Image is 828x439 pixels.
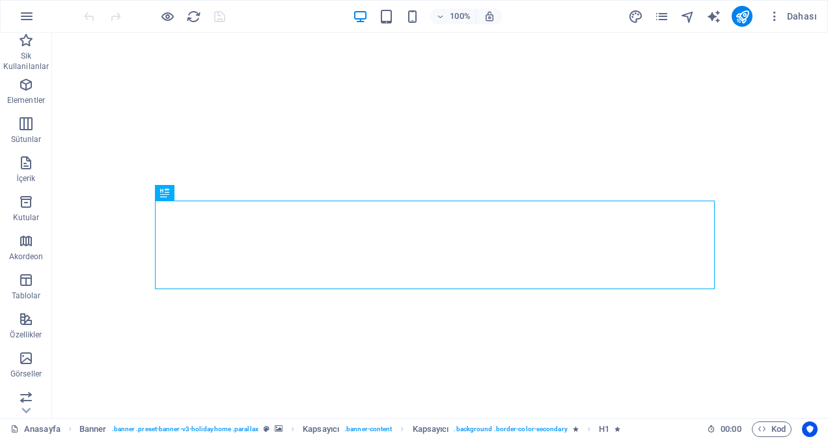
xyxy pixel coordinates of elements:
p: Sütunlar [11,134,42,145]
span: Seçmek için tıkla. Düzenlemek için çift tıkla [79,421,107,437]
button: Ön izleme modundan çıkıp düzenlemeye devam etmek için buraya tıklayın [159,8,175,24]
i: Yayınla [735,9,750,24]
button: pages [654,8,669,24]
button: design [628,8,643,24]
i: Bu element, özelleştirilebilir bir ön ayar [264,425,269,432]
a: Seçimi iptal etmek için tıkla. Sayfaları açmak için çift tıkla [10,421,61,437]
button: text_generator [706,8,721,24]
i: AI Writer [706,9,721,24]
button: Dahası [763,6,822,27]
button: reload [186,8,201,24]
span: Kod [758,421,786,437]
i: Sayfayı yeniden yükleyin [186,9,201,24]
span: . banner .preset-banner-v3-holidayhome .parallax [112,421,258,437]
span: : [730,424,732,434]
p: İçerik [16,173,35,184]
p: Kutular [13,212,40,223]
button: Kod [752,421,792,437]
i: Yeniden boyutlandırmada yakınlaştırma düzeyini seçilen cihaza uyacak şekilde otomatik olarak ayarla. [484,10,495,22]
nav: breadcrumb [79,421,620,437]
button: publish [732,6,752,27]
span: . background .border-color-secondary [454,421,567,437]
span: Seçmek için tıkla. Düzenlemek için çift tıkla [413,421,449,437]
i: Sayfalar (Ctrl+Alt+S) [654,9,669,24]
i: Element bir animasyon içeriyor [614,425,620,432]
h6: 100% [450,8,471,24]
i: Navigatör [680,9,695,24]
i: Element bir animasyon içeriyor [573,425,579,432]
p: Tablolar [12,290,41,301]
button: 100% [430,8,476,24]
p: Özellikler [10,330,42,340]
span: Dahası [768,10,817,23]
i: Bu element, arka plan içeriyor [275,425,283,432]
i: Tasarım (Ctrl+Alt+Y) [628,9,643,24]
p: Görseller [10,369,42,379]
span: 00 00 [721,421,741,437]
span: . banner-content [344,421,392,437]
h6: Oturum süresi [707,421,741,437]
button: navigator [680,8,695,24]
p: Akordeon [9,251,44,262]
span: Seçmek için tıkla. Düzenlemek için çift tıkla [599,421,609,437]
p: Elementler [7,95,45,106]
button: Usercentrics [802,421,818,437]
span: Seçmek için tıkla. Düzenlemek için çift tıkla [303,421,339,437]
